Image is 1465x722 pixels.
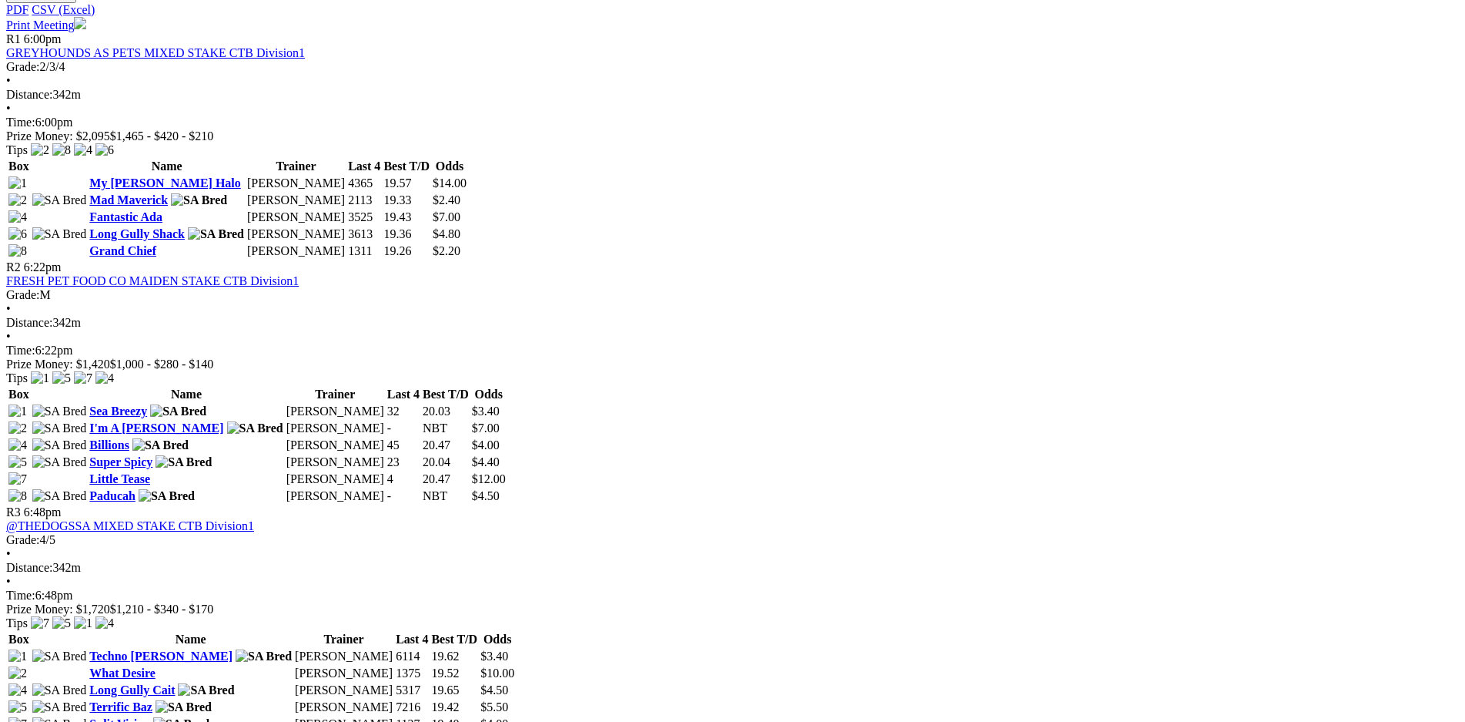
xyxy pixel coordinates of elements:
[246,176,346,191] td: [PERSON_NAME]
[227,421,283,435] img: SA Bred
[8,244,27,258] img: 8
[150,405,206,418] img: SA Bred
[6,18,86,32] a: Print Meeting
[32,227,87,241] img: SA Bred
[32,683,87,697] img: SA Bred
[386,455,420,470] td: 23
[246,227,346,242] td: [PERSON_NAME]
[89,421,223,435] a: I'm A [PERSON_NAME]
[188,227,244,241] img: SA Bred
[32,3,95,16] a: CSV (Excel)
[286,472,385,487] td: [PERSON_NAME]
[480,683,508,697] span: $4.50
[480,650,508,663] span: $3.40
[430,700,478,715] td: 19.42
[8,388,29,401] span: Box
[24,505,62,519] span: 6:48pm
[95,371,114,385] img: 4
[6,74,11,87] span: •
[178,683,234,697] img: SA Bred
[422,387,470,402] th: Best T/D
[6,129,1459,143] div: Prize Money: $2,095
[6,505,21,519] span: R3
[8,700,27,714] img: 5
[156,700,212,714] img: SA Bred
[32,193,87,207] img: SA Bred
[246,243,346,259] td: [PERSON_NAME]
[294,700,393,715] td: [PERSON_NAME]
[347,159,381,174] th: Last 4
[32,489,87,503] img: SA Bred
[472,489,500,502] span: $4.50
[171,193,227,207] img: SA Bred
[422,438,470,453] td: 20.47
[433,244,460,257] span: $2.20
[74,17,86,29] img: printer.svg
[286,387,385,402] th: Trainer
[386,472,420,487] td: 4
[31,371,49,385] img: 1
[236,650,292,663] img: SA Bred
[480,700,508,714] span: $5.50
[132,438,189,452] img: SA Bred
[480,667,514,680] span: $10.00
[89,176,240,190] a: My [PERSON_NAME] Halo
[74,143,92,157] img: 4
[6,344,35,357] span: Time:
[395,700,429,715] td: 7216
[6,344,1459,358] div: 6:22pm
[6,102,11,115] span: •
[383,210,430,225] td: 19.43
[294,666,393,681] td: [PERSON_NAME]
[383,227,430,242] td: 19.36
[6,589,35,602] span: Time:
[156,455,212,469] img: SA Bred
[472,472,506,485] span: $12.00
[395,683,429,698] td: 5317
[6,60,40,73] span: Grade:
[6,143,28,156] span: Tips
[6,274,299,287] a: FRESH PET FOOD CO MAIDEN STAKE CTB Division1
[6,88,52,101] span: Distance:
[422,421,470,436] td: NBT
[383,159,430,174] th: Best T/D
[8,176,27,190] img: 1
[430,632,478,647] th: Best T/D
[6,116,1459,129] div: 6:00pm
[422,489,470,504] td: NBT
[472,421,500,435] span: $7.00
[286,489,385,504] td: [PERSON_NAME]
[31,616,49,630] img: 7
[8,227,27,241] img: 6
[347,193,381,208] td: 2113
[472,405,500,418] span: $3.40
[32,650,87,663] img: SA Bred
[432,159,467,174] th: Odds
[347,210,381,225] td: 3525
[422,472,470,487] td: 20.47
[347,227,381,242] td: 3613
[386,404,420,419] td: 32
[6,358,1459,371] div: Prize Money: $1,420
[89,159,245,174] th: Name
[74,371,92,385] img: 7
[32,438,87,452] img: SA Bred
[32,421,87,435] img: SA Bred
[24,260,62,274] span: 6:22pm
[110,603,214,616] span: $1,210 - $340 - $170
[52,143,71,157] img: 8
[294,649,393,664] td: [PERSON_NAME]
[347,176,381,191] td: 4365
[89,405,147,418] a: Sea Breezy
[6,575,11,588] span: •
[89,227,185,240] a: Long Gully Shack
[286,438,385,453] td: [PERSON_NAME]
[472,455,500,468] span: $4.40
[6,32,21,45] span: R1
[294,632,393,647] th: Trainer
[433,210,460,223] span: $7.00
[24,32,62,45] span: 6:00pm
[89,683,175,697] a: Long Gully Cait
[422,404,470,419] td: 20.03
[89,700,152,714] a: Terrific Baz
